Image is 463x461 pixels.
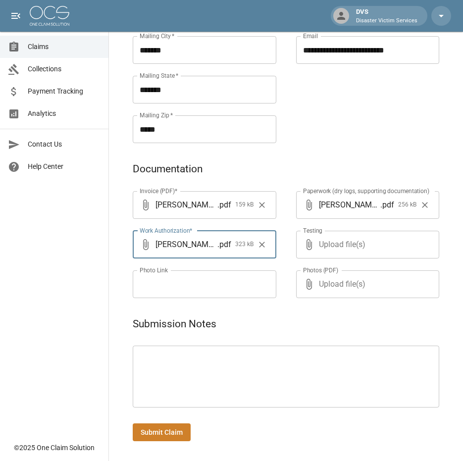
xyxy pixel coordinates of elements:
label: Mailing Zip [140,111,173,119]
label: Photo Link [140,266,168,274]
span: Claims [28,42,101,52]
div: © 2025 One Claim Solution [14,443,95,453]
button: open drawer [6,6,26,26]
span: Help Center [28,161,101,172]
button: Clear [255,237,269,252]
label: Paperwork (dry logs, supporting documentation) [303,187,429,195]
label: Mailing State [140,71,178,80]
span: . pdf [217,239,231,250]
button: Clear [255,198,269,212]
span: [PERSON_NAME] THA [155,239,217,250]
label: Work Authorization* [140,226,193,235]
span: 159 kB [235,200,254,210]
span: Contact Us [28,139,101,150]
span: Upload file(s) [319,270,413,298]
label: Mailing City [140,32,175,40]
button: Submit Claim [133,423,191,442]
span: Collections [28,64,101,74]
span: . pdf [217,199,231,210]
label: Invoice (PDF)* [140,187,178,195]
span: [PERSON_NAME] Invoice [155,199,217,210]
span: [PERSON_NAME] Itinerary [319,199,381,210]
span: 256 kB [398,200,416,210]
img: ocs-logo-white-transparent.png [30,6,69,26]
label: Testing [303,226,322,235]
p: Disaster Victim Services [356,17,417,25]
div: DVS [352,7,421,25]
span: Upload file(s) [319,231,413,258]
span: . pdf [380,199,394,210]
label: Photos (PDF) [303,266,338,274]
button: Clear [417,198,432,212]
span: 323 kB [235,240,254,250]
span: Analytics [28,108,101,119]
span: Payment Tracking [28,86,101,97]
label: Email [303,32,318,40]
